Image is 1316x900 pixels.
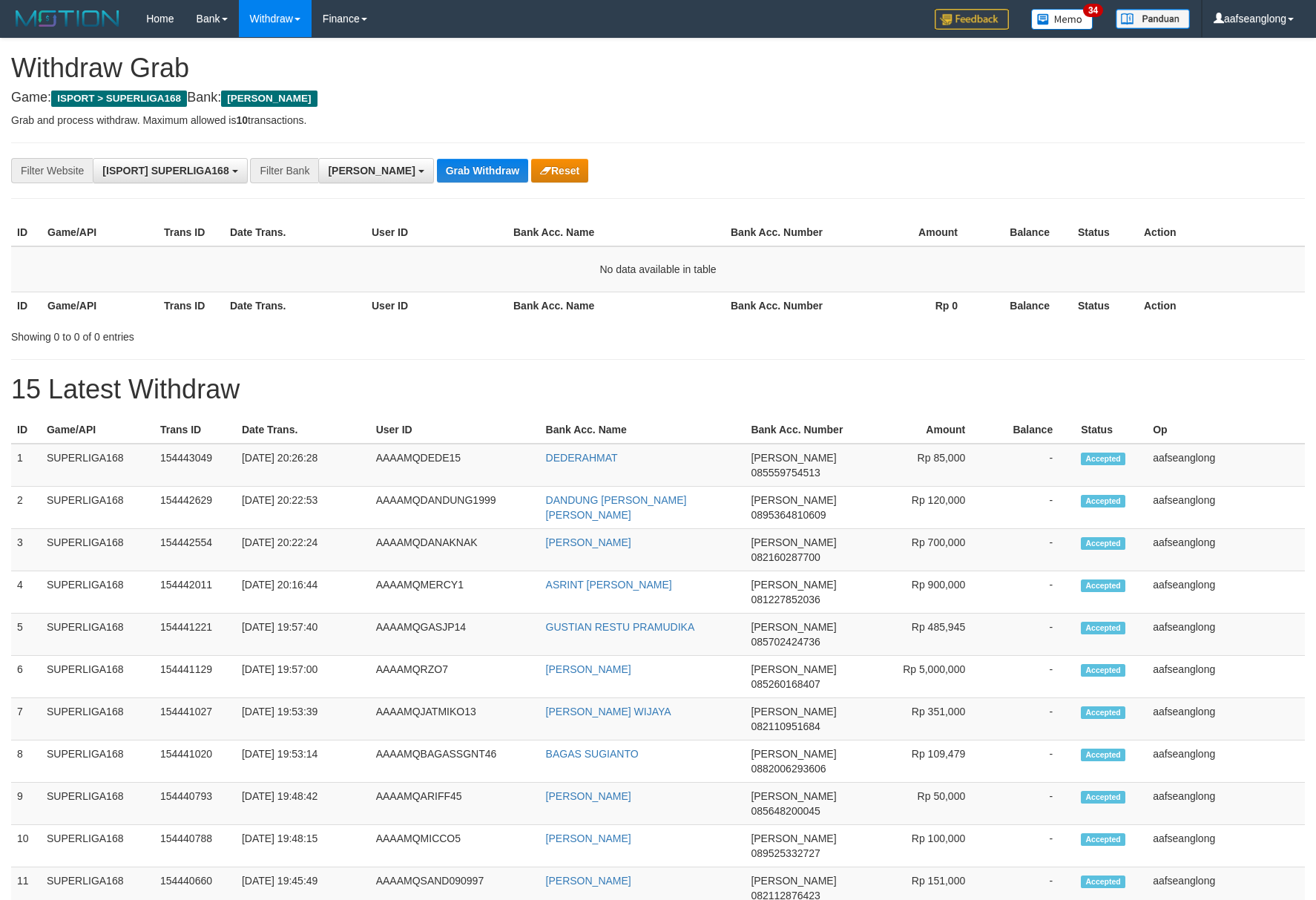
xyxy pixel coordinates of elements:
span: Copy 085648200045 to clipboard [751,805,820,817]
th: Bank Acc. Number [725,292,841,319]
td: 154441027 [154,698,236,740]
td: [DATE] 19:48:15 [236,825,370,867]
td: Rp 50,000 [856,783,987,825]
td: 154440788 [154,825,236,867]
td: [DATE] 19:48:42 [236,783,370,825]
th: Status [1072,292,1138,319]
span: [PERSON_NAME] [751,494,836,506]
div: Filter Website [11,158,93,183]
button: Grab Withdraw [437,159,528,183]
td: 9 [11,783,41,825]
span: Copy 085260168407 to clipboard [751,678,820,690]
td: 8 [11,740,41,783]
th: Trans ID [154,416,236,444]
th: Op [1147,416,1305,444]
p: Grab and process withdraw. Maximum allowed is transactions. [11,113,1305,128]
td: [DATE] 20:16:44 [236,571,370,614]
span: Accepted [1081,876,1125,888]
img: Feedback.jpg [935,9,1009,30]
td: - [987,614,1075,656]
a: [PERSON_NAME] [546,536,631,548]
div: Filter Bank [250,158,318,183]
td: aafseanglong [1147,825,1305,867]
td: - [987,825,1075,867]
td: AAAAMQARIFF45 [370,783,540,825]
th: Date Trans. [224,219,366,246]
td: 2 [11,487,41,529]
td: [DATE] 19:53:14 [236,740,370,783]
h4: Game: Bank: [11,91,1305,105]
th: User ID [366,219,507,246]
a: BAGAS SUGIANTO [546,748,639,760]
th: Bank Acc. Name [507,219,725,246]
td: Rp 109,479 [856,740,987,783]
td: SUPERLIGA168 [41,740,154,783]
a: [PERSON_NAME] [546,875,631,887]
span: [PERSON_NAME] [328,165,415,177]
span: Copy 089525332727 to clipboard [751,847,820,859]
th: Status [1075,416,1147,444]
h1: Withdraw Grab [11,53,1305,83]
th: Amount [841,219,980,246]
div: Showing 0 to 0 of 0 entries [11,323,537,344]
td: aafseanglong [1147,656,1305,698]
span: Copy 0895364810609 to clipboard [751,509,826,521]
button: [PERSON_NAME] [318,158,433,183]
span: Accepted [1081,833,1125,846]
span: Copy 0882006293606 to clipboard [751,763,826,775]
th: Bank Acc. Number [725,219,841,246]
td: AAAAMQDEDE15 [370,444,540,487]
td: AAAAMQBAGASSGNT46 [370,740,540,783]
img: panduan.png [1116,9,1190,29]
th: Bank Acc. Number [745,416,856,444]
td: 154441221 [154,614,236,656]
td: aafseanglong [1147,444,1305,487]
td: 7 [11,698,41,740]
td: - [987,444,1075,487]
td: [DATE] 19:57:00 [236,656,370,698]
th: Trans ID [158,219,224,246]
th: Date Trans. [224,292,366,319]
th: Rp 0 [841,292,980,319]
td: aafseanglong [1147,740,1305,783]
td: [DATE] 20:22:24 [236,529,370,571]
th: Balance [980,292,1072,319]
td: aafseanglong [1147,487,1305,529]
td: 10 [11,825,41,867]
span: [PERSON_NAME] [751,663,836,675]
td: 5 [11,614,41,656]
span: Copy 085702424736 to clipboard [751,636,820,648]
span: Accepted [1081,706,1125,719]
span: [PERSON_NAME] [751,706,836,717]
td: Rp 700,000 [856,529,987,571]
th: Bank Acc. Name [507,292,725,319]
span: [PERSON_NAME] [751,832,836,844]
th: ID [11,292,42,319]
span: [PERSON_NAME] [751,452,836,464]
td: SUPERLIGA168 [41,614,154,656]
td: aafseanglong [1147,571,1305,614]
td: AAAAMQDANAKNAK [370,529,540,571]
span: [PERSON_NAME] [751,748,836,760]
td: AAAAMQMERCY1 [370,571,540,614]
img: Button%20Memo.svg [1031,9,1093,30]
th: Game/API [42,219,158,246]
th: ID [11,416,41,444]
td: 3 [11,529,41,571]
a: GUSTIAN RESTU PRAMUDIKA [546,621,695,633]
td: SUPERLIGA168 [41,571,154,614]
td: 154442629 [154,487,236,529]
span: Copy 082160287700 to clipboard [751,551,820,563]
td: - [987,571,1075,614]
td: 1 [11,444,41,487]
td: 4 [11,571,41,614]
td: AAAAMQDANDUNG1999 [370,487,540,529]
td: Rp 100,000 [856,825,987,867]
span: Accepted [1081,791,1125,804]
a: [PERSON_NAME] [546,663,631,675]
a: [PERSON_NAME] WIJAYA [546,706,671,717]
th: Amount [856,416,987,444]
span: Accepted [1081,622,1125,634]
th: Date Trans. [236,416,370,444]
td: 154442554 [154,529,236,571]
